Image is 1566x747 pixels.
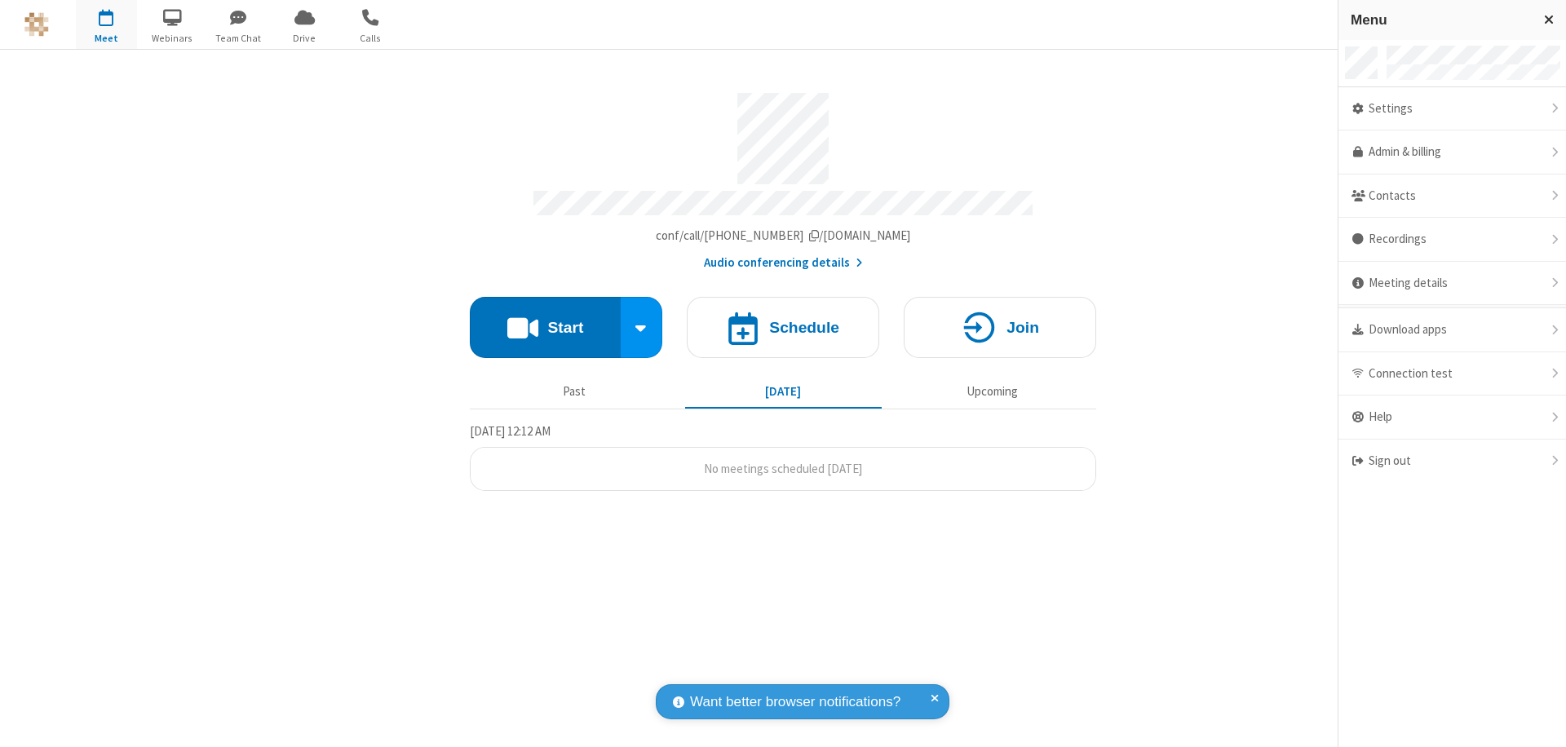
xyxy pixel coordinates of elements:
button: Copy my meeting room linkCopy my meeting room link [656,227,911,245]
section: Today's Meetings [470,422,1096,492]
span: No meetings scheduled [DATE] [704,461,862,476]
span: Drive [274,31,335,46]
div: Contacts [1338,175,1566,219]
button: Join [904,297,1096,358]
h4: Join [1006,320,1039,335]
div: Help [1338,396,1566,440]
div: Start conference options [621,297,663,358]
button: Schedule [687,297,879,358]
div: Sign out [1338,440,1566,483]
img: QA Selenium DO NOT DELETE OR CHANGE [24,12,49,37]
div: Meeting details [1338,262,1566,306]
span: Webinars [142,31,203,46]
span: Calls [340,31,401,46]
div: Settings [1338,87,1566,131]
button: Upcoming [894,376,1090,407]
span: Want better browser notifications? [690,692,900,713]
span: Meet [76,31,137,46]
span: Copy my meeting room link [656,228,911,243]
div: Download apps [1338,308,1566,352]
h4: Start [547,320,583,335]
button: Audio conferencing details [704,254,863,272]
button: Past [476,376,673,407]
section: Account details [470,81,1096,272]
a: Admin & billing [1338,130,1566,175]
div: Recordings [1338,218,1566,262]
span: [DATE] 12:12 AM [470,423,551,439]
h3: Menu [1351,12,1529,28]
div: Connection test [1338,352,1566,396]
button: [DATE] [685,376,882,407]
button: Start [470,297,621,358]
h4: Schedule [769,320,839,335]
span: Team Chat [208,31,269,46]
